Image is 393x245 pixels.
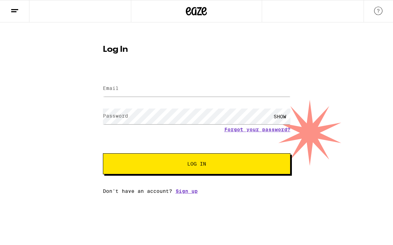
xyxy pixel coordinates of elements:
div: SHOW [269,108,290,124]
span: Log In [187,161,206,166]
h1: Log In [103,45,290,54]
a: Sign up [176,188,198,194]
label: Email [103,85,119,91]
label: Password [103,113,128,119]
input: Email [103,81,290,97]
div: Don't have an account? [103,188,290,194]
a: Forgot your password? [224,127,290,132]
button: Log In [103,153,290,174]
